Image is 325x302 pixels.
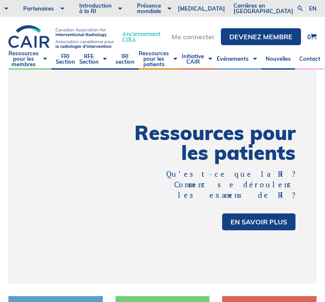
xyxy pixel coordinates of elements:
[261,49,295,70] a: Nouvelles
[122,31,161,43] span: Anciennement CIRA
[222,213,295,230] a: En savoir plus
[146,169,295,201] p: Qu’est-ce que la RI ? Comment se déroulent les examens de RI ?
[172,33,215,40] a: Me connecter
[8,25,169,49] a: AnciennementCIRA
[51,49,79,70] a: FRI Section
[8,49,51,70] a: Ressources pour les membres
[221,28,301,45] a: DEVENEZ MEMBRE
[309,6,317,11] a: en
[295,49,325,70] a: Contact
[132,123,295,162] h1: Ressources pour les patients
[307,34,317,40] a: 0
[8,25,114,49] img: CIRA
[111,49,139,70] a: IRI section
[217,49,261,70] a: Événements
[139,49,182,70] a: Ressources pour les patients
[182,49,217,70] a: Initiative CAIR
[79,49,111,70] a: RFE Section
